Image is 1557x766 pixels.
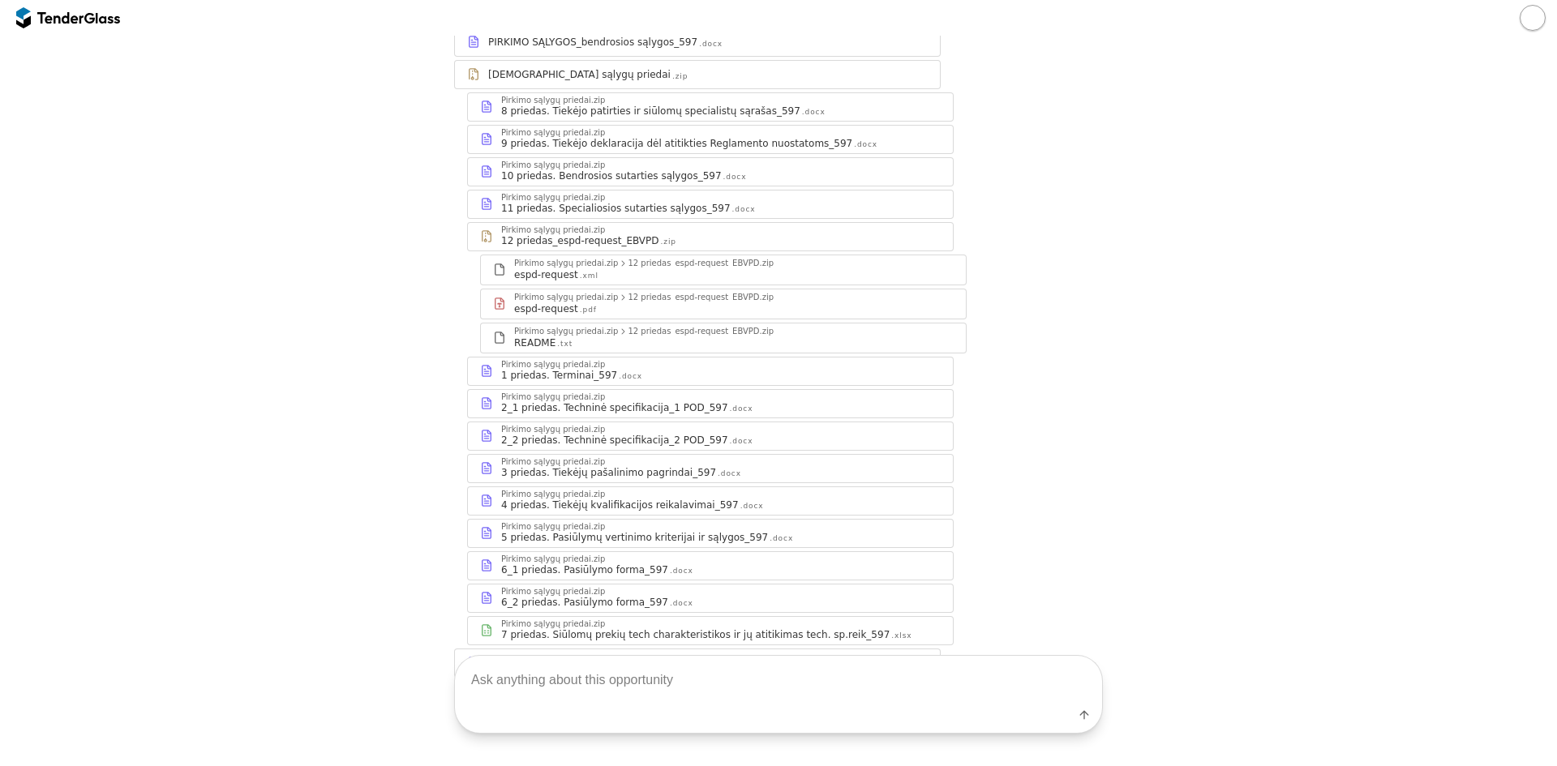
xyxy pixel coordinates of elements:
[480,255,967,285] a: Pirkimo sąlygų priedai.zip12 priedas_espd-request_EBVPD.zipespd-request.xml
[501,105,800,118] div: 8 priedas. Tiekėjo patirties ir siūlomų specialistų sąrašas_597
[467,222,954,251] a: Pirkimo sąlygų priedai.zip12 priedas_espd-request_EBVPD.zip
[740,501,764,511] div: .docx
[723,172,747,182] div: .docx
[514,268,578,281] div: espd-request
[501,137,852,150] div: 9 priedas. Tiekėjo deklaracija dėl atitikties Reglamento nuostatoms_597
[480,323,967,353] a: Pirkimo sąlygų priedai.zip12 priedas_espd-request_EBVPD.zipREADME.txt
[672,71,688,82] div: .zip
[661,237,676,247] div: .zip
[501,531,768,544] div: 5 priedas. Pasiūlymų vertinimo kriterijai ir sąlygos_597
[501,361,605,369] div: Pirkimo sąlygų priedai.zip
[514,293,618,302] div: Pirkimo sąlygų priedai.zip
[454,60,941,89] a: [DEMOGRAPHIC_DATA] sąlygų priedai.zip
[488,36,697,49] div: PIRKIMO SĄLYGOS_bendrosios sąlygos_597
[501,466,716,479] div: 3 priedas. Tiekėjų pašalinimo pagrindai_597
[501,588,605,596] div: Pirkimo sąlygų priedai.zip
[514,302,578,315] div: espd-request
[501,596,668,609] div: 6_2 priedas. Pasiūlymo forma_597
[628,259,774,267] div: 12 priedas_espd-request_EBVPD.zip
[730,436,753,447] div: .docx
[619,371,642,382] div: .docx
[467,616,954,645] a: Pirkimo sąlygų priedai.zip7 priedas. Siūlomų prekių tech charakteristikos ir jų atitikimas tech. ...
[467,125,954,154] a: Pirkimo sąlygų priedai.zip9 priedas. Tiekėjo deklaracija dėl atitikties Reglamento nuostatoms_597...
[467,454,954,483] a: Pirkimo sąlygų priedai.zip3 priedas. Tiekėjų pašalinimo pagrindai_597.docx
[580,305,597,315] div: .pdf
[501,563,668,576] div: 6_1 priedas. Pasiūlymo forma_597
[467,486,954,516] a: Pirkimo sąlygų priedai.zip4 priedas. Tiekėjų kvalifikacijos reikalavimai_597.docx
[501,434,728,447] div: 2_2 priedas. Techninė specifikacija_2 POD_597
[730,404,753,414] div: .docx
[670,598,693,609] div: .docx
[770,533,793,544] div: .docx
[732,204,756,215] div: .docx
[501,555,605,563] div: Pirkimo sąlygų priedai.zip
[501,426,605,434] div: Pirkimo sąlygų priedai.zip
[628,327,774,336] div: 12 priedas_espd-request_EBVPD.zip
[501,234,659,247] div: 12 priedas_espd-request_EBVPD
[488,68,671,81] div: [DEMOGRAPHIC_DATA] sąlygų priedai
[467,157,954,186] a: Pirkimo sąlygų priedai.zip10 priedas. Bendrosios sutarties sąlygos_597.docx
[480,289,967,319] a: Pirkimo sąlygų priedai.zip12 priedas_espd-request_EBVPD.zipespd-request.pdf
[580,271,598,281] div: .xml
[501,194,605,202] div: Pirkimo sąlygų priedai.zip
[467,422,954,451] a: Pirkimo sąlygų priedai.zip2_2 priedas. Techninė specifikacija_2 POD_597.docx
[501,458,605,466] div: Pirkimo sąlygų priedai.zip
[699,39,723,49] div: .docx
[501,393,605,401] div: Pirkimo sąlygų priedai.zip
[854,139,877,150] div: .docx
[501,129,605,137] div: Pirkimo sąlygų priedai.zip
[501,369,617,382] div: 1 priedas. Terminai_597
[514,336,555,349] div: README
[501,620,605,628] div: Pirkimo sąlygų priedai.zip
[467,551,954,580] a: Pirkimo sąlygų priedai.zip6_1 priedas. Pasiūlymo forma_597.docx
[802,107,826,118] div: .docx
[467,357,954,386] a: Pirkimo sąlygų priedai.zip1 priedas. Terminai_597.docx
[467,389,954,418] a: Pirkimo sąlygų priedai.zip2_1 priedas. Techninė specifikacija_1 POD_597.docx
[501,523,605,531] div: Pirkimo sąlygų priedai.zip
[501,96,605,105] div: Pirkimo sąlygų priedai.zip
[454,28,941,57] a: PIRKIMO SĄLYGOS_bendrosios sąlygos_597.docx
[501,499,739,511] div: 4 priedas. Tiekėjų kvalifikacijos reikalavimai_597
[467,190,954,219] a: Pirkimo sąlygų priedai.zip11 priedas. Specialiosios sutarties sąlygos_597.docx
[501,226,605,234] div: Pirkimo sąlygų priedai.zip
[557,339,573,349] div: .txt
[628,293,774,302] div: 12 priedas_espd-request_EBVPD.zip
[670,566,693,576] div: .docx
[501,202,731,215] div: 11 priedas. Specialiosios sutarties sąlygos_597
[514,327,618,336] div: Pirkimo sąlygų priedai.zip
[467,92,954,122] a: Pirkimo sąlygų priedai.zip8 priedas. Tiekėjo patirties ir siūlomų specialistų sąrašas_597.docx
[501,161,605,169] div: Pirkimo sąlygų priedai.zip
[501,490,605,499] div: Pirkimo sąlygų priedai.zip
[718,469,741,479] div: .docx
[467,584,954,613] a: Pirkimo sąlygų priedai.zip6_2 priedas. Pasiūlymo forma_597.docx
[514,259,618,267] div: Pirkimo sąlygų priedai.zip
[501,169,722,182] div: 10 priedas. Bendrosios sutarties sąlygos_597
[467,519,954,548] a: Pirkimo sąlygų priedai.zip5 priedas. Pasiūlymų vertinimo kriterijai ir sąlygos_597.docx
[501,401,728,414] div: 2_1 priedas. Techninė specifikacija_1 POD_597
